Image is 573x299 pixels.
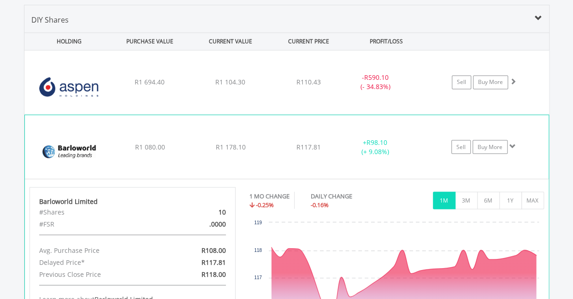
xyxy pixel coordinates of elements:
[311,200,329,209] span: -0.16%
[473,75,508,89] a: Buy More
[341,73,410,91] div: - (- 34.83%)
[39,197,226,206] div: Barloworld Limited
[366,138,387,146] span: R98.10
[347,33,426,50] div: PROFIT/LOSS
[25,33,109,50] div: HOLDING
[521,191,544,209] button: MAX
[32,206,166,218] div: #Shares
[254,247,262,252] text: 118
[272,33,345,50] div: CURRENT PRICE
[452,75,471,89] a: Sell
[166,218,233,230] div: .0000
[215,142,245,151] span: R1 178.10
[215,78,245,86] span: R1 104.30
[32,244,166,256] div: Avg. Purchase Price
[477,191,500,209] button: 6M
[32,256,166,268] div: Delayed Price*
[32,268,166,280] div: Previous Close Price
[29,62,108,112] img: EQU.ZA.APN.png
[135,142,165,151] span: R1 080.00
[249,191,289,200] div: 1 MO CHANGE
[201,269,226,278] span: R118.00
[30,126,109,176] img: EQU.ZA.BAW.png
[296,78,321,86] span: R110.43
[254,275,262,280] text: 117
[364,73,389,82] span: R590.10
[340,138,409,156] div: + (+ 9.08%)
[135,78,165,86] span: R1 694.40
[191,33,270,50] div: CURRENT VALUE
[455,191,478,209] button: 3M
[201,245,226,254] span: R108.00
[499,191,522,209] button: 1Y
[296,142,321,151] span: R117.81
[473,140,508,154] a: Buy More
[254,220,262,225] text: 119
[201,257,226,266] span: R117.81
[166,206,233,218] div: 10
[32,218,166,230] div: #FSR
[433,191,455,209] button: 1M
[311,191,384,200] div: DAILY CHANGE
[111,33,189,50] div: PURCHASE VALUE
[256,200,274,209] span: -0.25%
[31,15,69,25] span: DIY Shares
[451,140,471,154] a: Sell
